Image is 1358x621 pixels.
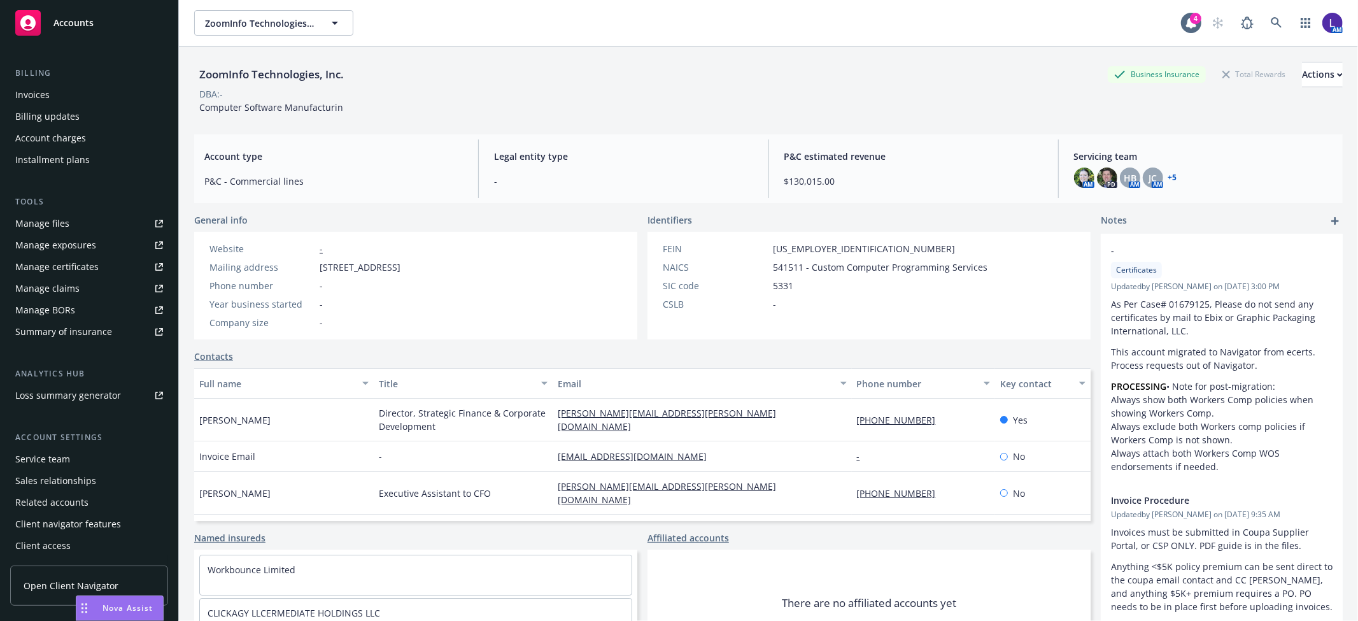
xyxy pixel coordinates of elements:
[1168,174,1177,182] a: +5
[1264,10,1289,36] a: Search
[10,322,168,342] a: Summary of insurance
[1322,13,1343,33] img: photo
[1190,13,1201,24] div: 4
[194,531,265,545] a: Named insureds
[857,450,870,462] a: -
[209,261,315,274] div: Mailing address
[1111,244,1299,257] span: -
[204,150,463,163] span: Account type
[15,449,70,469] div: Service team
[204,175,463,188] span: P&C - Commercial lines
[209,279,315,292] div: Phone number
[663,279,768,292] div: SIC code
[10,536,168,556] a: Client access
[208,564,295,576] a: Workbounce Limited
[10,235,168,255] a: Manage exposures
[1111,345,1333,372] p: This account migrated to Navigator from ecerts. Process requests out of Navigator.
[663,242,768,255] div: FEIN
[995,368,1091,399] button: Key contact
[1111,380,1333,393] p: • Note for post-migration:
[647,531,729,545] a: Affiliated accounts
[1111,560,1333,613] p: Anything <$5K policy premium can be sent direct to the coupa email contact and CC [PERSON_NAME], ...
[1074,150,1333,163] span: Servicing team
[103,603,153,613] span: Nova Assist
[553,368,851,399] button: Email
[1111,380,1166,392] strong: PROCESSING
[15,106,80,127] div: Billing updates
[10,257,168,277] a: Manage certificates
[773,279,793,292] span: 5331
[782,596,956,611] span: There are no affiliated accounts yet
[1111,420,1333,446] li: Always exclude both Workers comp policies if Workers Comp is not shown.
[15,213,69,234] div: Manage files
[76,596,164,621] button: Nova Assist
[784,150,1043,163] span: P&C estimated revenue
[15,85,50,105] div: Invoices
[15,385,121,406] div: Loss summary generator
[24,579,118,592] span: Open Client Navigator
[10,106,168,127] a: Billing updates
[1111,525,1333,552] p: Invoices must be submitted in Coupa Supplier Portal, or CSP ONLY. PDF guide is in the files.
[494,175,753,188] span: -
[15,150,90,170] div: Installment plans
[374,368,553,399] button: Title
[379,450,382,463] span: -
[773,242,955,255] span: [US_EMPLOYER_IDENTIFICATION_NUMBER]
[558,480,776,506] a: [PERSON_NAME][EMAIL_ADDRESS][PERSON_NAME][DOMAIN_NAME]
[1205,10,1231,36] a: Start snowing
[1302,62,1343,87] button: Actions
[194,213,248,227] span: General info
[1116,264,1157,276] span: Certificates
[10,5,168,41] a: Accounts
[15,300,75,320] div: Manage BORs
[15,322,112,342] div: Summary of insurance
[320,279,323,292] span: -
[194,368,374,399] button: Full name
[10,368,168,380] div: Analytics hub
[379,377,534,390] div: Title
[15,128,86,148] div: Account charges
[857,377,976,390] div: Phone number
[199,413,271,427] span: [PERSON_NAME]
[857,414,946,426] a: [PHONE_NUMBER]
[857,487,946,499] a: [PHONE_NUMBER]
[10,514,168,534] a: Client navigator features
[647,213,692,227] span: Identifiers
[205,17,315,30] span: ZoomInfo Technologies, Inc.
[558,377,832,390] div: Email
[10,431,168,444] div: Account settings
[558,450,717,462] a: [EMAIL_ADDRESS][DOMAIN_NAME]
[1111,393,1333,420] li: Always show both Workers Comp policies when showing Workers Comp.
[10,385,168,406] a: Loss summary generator
[773,297,776,311] span: -
[199,377,355,390] div: Full name
[10,213,168,234] a: Manage files
[10,471,168,491] a: Sales relationships
[194,350,233,363] a: Contacts
[53,18,94,28] span: Accounts
[1111,509,1333,520] span: Updated by [PERSON_NAME] on [DATE] 9:35 AM
[494,150,753,163] span: Legal entity type
[10,85,168,105] a: Invoices
[320,297,323,311] span: -
[15,471,96,491] div: Sales relationships
[10,449,168,469] a: Service team
[10,67,168,80] div: Billing
[209,316,315,329] div: Company size
[558,407,776,432] a: [PERSON_NAME][EMAIL_ADDRESS][PERSON_NAME][DOMAIN_NAME]
[10,196,168,208] div: Tools
[199,87,223,101] div: DBA: -
[15,278,80,299] div: Manage claims
[1111,446,1333,473] li: Always attach both Workers Comp WOS endorsements if needed.
[1101,234,1343,483] div: -CertificatesUpdatedby [PERSON_NAME] on [DATE] 3:00 PMAs Per Case# 01679125, Please do not send a...
[1124,171,1136,185] span: HB
[1111,281,1333,292] span: Updated by [PERSON_NAME] on [DATE] 3:00 PM
[76,596,92,620] div: Drag to move
[1013,413,1028,427] span: Yes
[1108,66,1206,82] div: Business Insurance
[10,492,168,513] a: Related accounts
[1074,168,1094,188] img: photo
[15,235,96,255] div: Manage exposures
[379,406,548,433] span: Director, Strategic Finance & Corporate Development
